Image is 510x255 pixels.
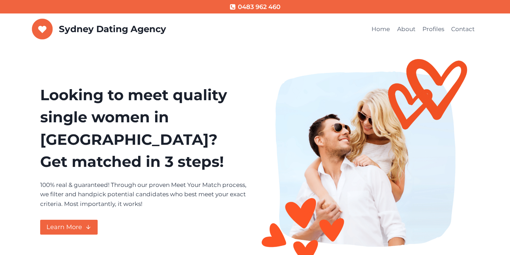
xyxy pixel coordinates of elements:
[238,2,280,12] span: 0483 962 460
[32,19,53,39] img: Sydney Dating Agency
[368,21,478,38] nav: Primary Navigation
[40,84,250,173] h1: Looking to meet quality single women in [GEOGRAPHIC_DATA]? Get matched in 3 steps!
[419,21,448,38] a: Profiles
[32,19,166,39] a: Sydney Dating Agency
[230,2,280,12] a: 0483 962 460
[368,21,393,38] a: Home
[448,21,478,38] a: Contact
[393,21,419,38] a: About
[40,220,98,235] a: Learn More
[40,180,250,209] p: 100% real & guaranteed! Through our proven Meet Your Match process, we filter and handpick potent...
[59,24,166,35] p: Sydney Dating Agency
[46,222,82,232] span: Learn More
